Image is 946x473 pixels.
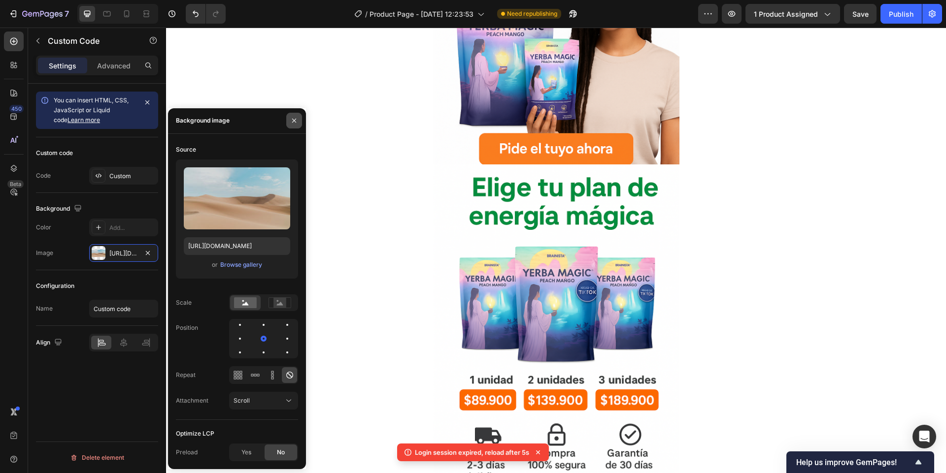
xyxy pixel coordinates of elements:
button: Delete element [36,450,158,466]
span: Need republishing [507,9,557,18]
div: Beta [7,180,24,188]
input: https://example.com/image.jpg [184,237,290,255]
div: Publish [889,9,913,19]
div: Delete element [70,452,124,464]
p: Settings [49,61,76,71]
span: Yes [241,448,251,457]
div: Custom [109,172,156,181]
button: Save [844,4,877,24]
div: Name [36,304,53,313]
span: Save [852,10,869,18]
div: Undo/Redo [186,4,226,24]
div: Preload [176,448,198,457]
div: Scale [176,298,192,307]
button: 1 product assigned [745,4,840,24]
span: No [277,448,285,457]
div: Align [36,336,64,349]
span: / [365,9,368,19]
span: Product Page - [DATE] 12:23:53 [370,9,473,19]
div: Background image [176,116,230,125]
p: Advanced [97,61,131,71]
button: Scroll [229,392,298,410]
div: Background [36,202,84,216]
div: Source [176,145,196,154]
div: Optimize LCP [176,429,214,438]
div: Add... [109,223,156,232]
p: Login session expired, reload after 5s [415,447,529,457]
span: Scroll [234,397,250,404]
span: or [212,259,218,271]
div: Attachment [176,396,208,405]
button: 7 [4,4,73,24]
img: preview-image [184,167,290,229]
button: Show survey - Help us improve GemPages! [796,456,924,468]
a: Learn more [68,116,100,124]
span: Help us improve GemPages! [796,458,912,467]
p: 7 [65,8,69,20]
div: Configuration [36,282,74,290]
p: Custom Code [48,35,132,47]
div: Position [176,323,198,332]
span: You can insert HTML, CSS, JavaScript or Liquid code [54,96,129,124]
div: Image [36,249,53,257]
div: Color [36,223,51,232]
div: Open Intercom Messenger [912,425,936,448]
div: Code [36,171,51,180]
iframe: Design area [166,28,946,473]
div: Browse gallery [220,260,262,269]
div: 450 [9,105,24,113]
span: 1 product assigned [754,9,818,19]
div: Custom code [36,149,73,158]
div: [URL][DOMAIN_NAME] [109,249,138,258]
button: Browse gallery [220,260,263,270]
button: Publish [880,4,922,24]
div: Repeat [176,371,196,379]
